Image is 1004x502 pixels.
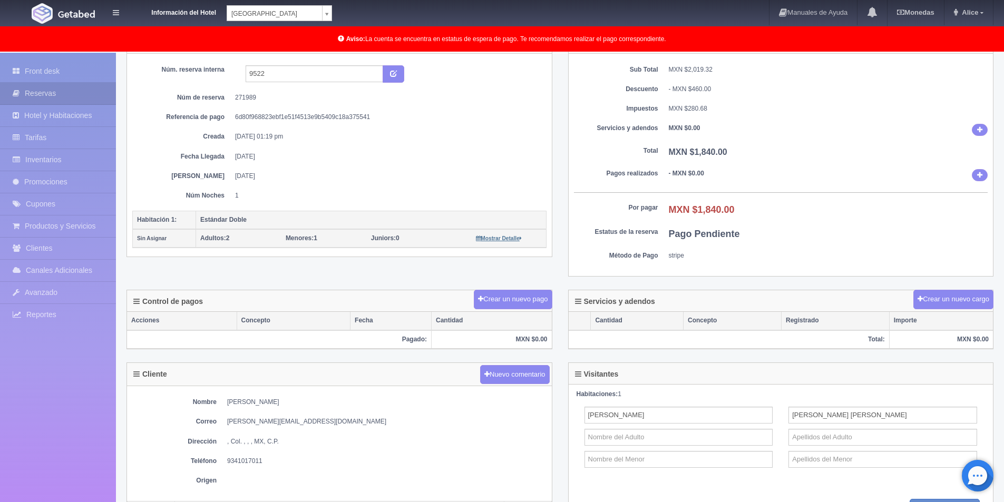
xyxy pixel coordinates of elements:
a: [GEOGRAPHIC_DATA] [227,5,332,21]
dd: [DATE] [235,172,539,181]
dt: Correo [132,417,217,426]
th: Estándar Doble [196,211,547,229]
dt: Sub Total [574,65,658,74]
dt: Referencia de pago [140,113,225,122]
b: MXN $1,840.00 [669,147,727,156]
strong: Habitaciones: [577,390,618,398]
b: MXN $1,840.00 [669,204,735,215]
input: Apellidos del Menor [788,451,977,468]
dt: Nombre [132,398,217,407]
dd: [PERSON_NAME] [227,398,547,407]
span: 1 [286,234,317,242]
dd: [DATE] 01:19 pm [235,132,539,141]
div: 1 [577,390,986,399]
dd: , Col. , , , MX, C.P. [227,437,547,446]
dt: Total [574,146,658,155]
input: Nombre del Adulto [584,429,773,446]
strong: Menores: [286,234,314,242]
strong: Adultos: [200,234,226,242]
button: Nuevo comentario [480,365,550,385]
img: Getabed [32,3,53,24]
dd: [DATE] [235,152,539,161]
dt: Núm. reserva interna [140,65,225,74]
dt: Fecha Llegada [140,152,225,161]
dd: 271989 [235,93,539,102]
dd: 9341017011 [227,457,547,466]
strong: Juniors: [371,234,396,242]
span: 0 [371,234,399,242]
th: Cantidad [591,312,684,330]
dd: stripe [669,251,988,260]
dt: Núm Noches [140,191,225,200]
b: Habitación 1: [137,216,177,223]
dt: Origen [132,476,217,485]
span: Alice [959,8,978,16]
dt: Dirección [132,437,217,446]
span: 2 [200,234,229,242]
dt: Estatus de la reserva [574,228,658,237]
small: Sin Asignar [137,235,167,241]
input: Apellidos del Adulto [788,429,977,446]
dd: MXN $2,019.32 [669,65,988,74]
b: Pago Pendiente [669,229,740,239]
dt: Servicios y adendos [574,124,658,133]
b: Monedas [897,8,934,16]
dd: MXN $280.68 [669,104,988,113]
th: Registrado [781,312,889,330]
dt: [PERSON_NAME] [140,172,225,181]
button: Crear un nuevo cargo [913,290,993,309]
h4: Servicios y adendos [575,298,655,306]
th: MXN $0.00 [889,330,993,349]
dt: Método de Pago [574,251,658,260]
th: Cantidad [432,312,552,330]
dt: Núm de reserva [140,93,225,102]
th: Pagado: [127,330,432,349]
dd: 6d80f968823ebf1e51f4513e9b5409c18a375541 [235,113,539,122]
th: MXN $0.00 [432,330,552,349]
th: Concepto [237,312,350,330]
dt: Teléfono [132,457,217,466]
th: Concepto [684,312,782,330]
dd: [PERSON_NAME][EMAIL_ADDRESS][DOMAIN_NAME] [227,417,547,426]
dt: Impuestos [574,104,658,113]
dt: Información del Hotel [132,5,216,17]
th: Fecha [350,312,432,330]
dd: 1 [235,191,539,200]
th: Total: [569,330,890,349]
b: Aviso: [346,35,365,43]
button: Crear un nuevo pago [474,290,552,309]
span: [GEOGRAPHIC_DATA] [231,6,318,22]
div: - MXN $460.00 [669,85,988,94]
dt: Pagos realizados [574,169,658,178]
input: Nombre del Menor [584,451,773,468]
th: Acciones [127,312,237,330]
dt: Descuento [574,85,658,94]
img: Getabed [58,10,95,18]
small: Mostrar Detalle [476,235,522,241]
th: Importe [889,312,993,330]
input: Apellidos del Adulto [788,407,977,424]
h4: Cliente [133,370,167,378]
dt: Creada [140,132,225,141]
h4: Visitantes [575,370,619,378]
a: Mostrar Detalle [476,234,522,242]
input: Nombre del Adulto [584,407,773,424]
dt: Por pagar [574,203,658,212]
b: - MXN $0.00 [669,170,704,177]
h4: Control de pagos [133,298,203,306]
b: MXN $0.00 [669,124,700,132]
